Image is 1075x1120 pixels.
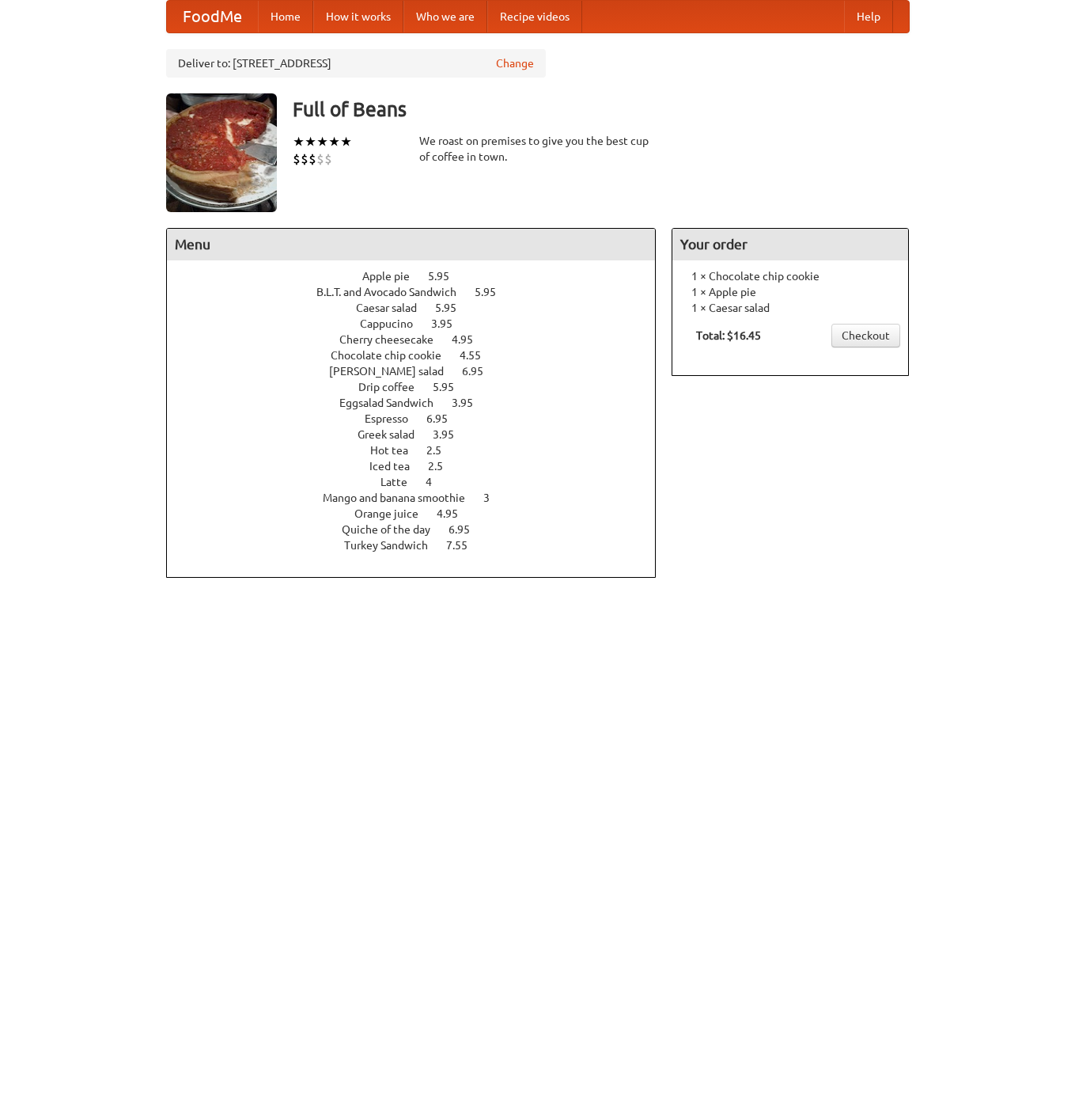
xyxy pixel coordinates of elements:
[301,150,308,168] li: $
[293,150,301,168] li: $
[431,317,468,330] span: 3.95
[329,365,513,378] a: [PERSON_NAME] salad 6.95
[293,133,305,150] li: ★
[426,444,457,457] span: 2.5
[360,317,482,330] a: Cappucino 3.95
[380,476,461,488] a: Latte 4
[446,539,483,552] span: 7.55
[672,229,908,260] h4: Your order
[258,1,313,32] a: Home
[340,133,352,150] li: ★
[342,523,499,536] a: Quiche of the day 6.95
[324,150,332,168] li: $
[437,507,474,520] span: 4.95
[323,492,481,504] span: Mango and banana smoothie
[344,539,497,552] a: Turkey Sandwich 7.55
[362,270,426,283] span: Apple pie
[356,302,433,314] span: Caesar salad
[356,302,486,314] a: Caesar salad 5.95
[358,381,430,393] span: Drip coffee
[433,428,470,441] span: 3.95
[167,229,656,260] h4: Menu
[358,428,483,441] a: Greek salad 3.95
[475,286,512,298] span: 5.95
[452,397,489,409] span: 3.95
[316,150,324,168] li: $
[426,476,448,488] span: 4
[419,133,657,165] div: We roast on premises to give you the best cup of coffee in town.
[460,349,497,362] span: 4.55
[358,381,483,393] a: Drip coffee 5.95
[316,286,525,298] a: B.L.T. and Avocado Sandwich 5.95
[331,349,510,362] a: Chocolate chip cookie 4.55
[696,329,761,342] b: Total: $16.45
[339,397,502,409] a: Eggsalad Sandwich 3.95
[380,476,423,488] span: Latte
[362,270,479,283] a: Apple pie 5.95
[680,300,900,316] li: 1 × Caesar salad
[462,365,499,378] span: 6.95
[329,365,460,378] span: [PERSON_NAME] salad
[452,333,489,346] span: 4.95
[433,381,470,393] span: 5.95
[487,1,582,32] a: Recipe videos
[496,55,534,71] a: Change
[369,460,426,473] span: Iced tea
[328,133,340,150] li: ★
[369,460,472,473] a: Iced tea 2.5
[449,523,486,536] span: 6.95
[680,284,900,300] li: 1 × Apple pie
[403,1,487,32] a: Who we are
[354,507,487,520] a: Orange juice 4.95
[680,268,900,284] li: 1 × Chocolate chip cookie
[354,507,434,520] span: Orange juice
[166,93,277,212] img: angular.jpg
[166,49,546,78] div: Deliver to: [STREET_ADDRESS]
[313,1,403,32] a: How it works
[370,444,424,457] span: Hot tea
[344,539,444,552] span: Turkey Sandwich
[316,133,328,150] li: ★
[428,460,459,473] span: 2.5
[370,444,471,457] a: Hot tea 2.5
[483,492,505,504] span: 3
[323,492,519,504] a: Mango and banana smoothie 3
[339,333,449,346] span: Cherry cheesecake
[426,412,464,425] span: 6.95
[360,317,429,330] span: Cappucino
[831,324,900,347] a: Checkout
[365,412,477,425] a: Espresso 6.95
[342,523,446,536] span: Quiche of the day
[293,93,910,125] h3: Full of Beans
[167,1,258,32] a: FoodMe
[339,333,502,346] a: Cherry cheesecake 4.95
[308,150,316,168] li: $
[435,302,472,314] span: 5.95
[844,1,893,32] a: Help
[358,428,430,441] span: Greek salad
[339,397,449,409] span: Eggsalad Sandwich
[316,286,472,298] span: B.L.T. and Avocado Sandwich
[305,133,316,150] li: ★
[331,349,457,362] span: Chocolate chip cookie
[365,412,424,425] span: Espresso
[428,270,465,283] span: 5.95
